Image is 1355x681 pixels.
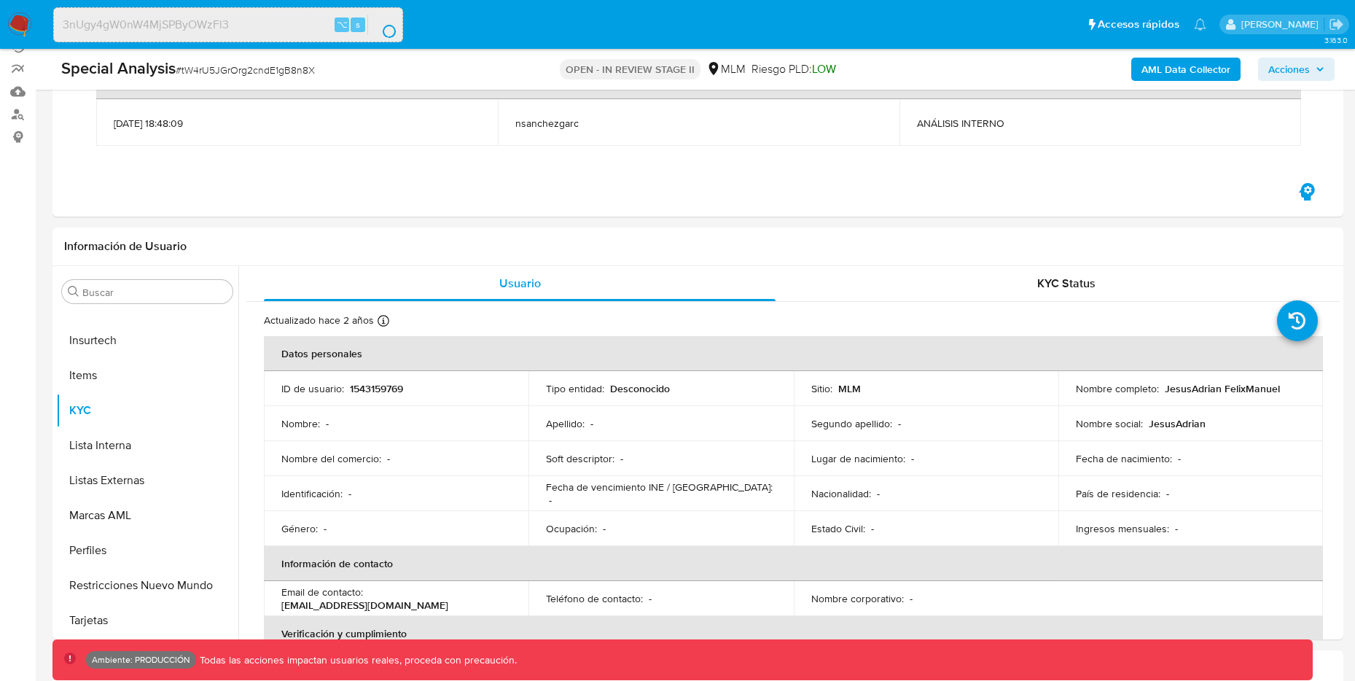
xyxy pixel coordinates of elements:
[281,599,448,612] p: [EMAIL_ADDRESS][DOMAIN_NAME]
[1076,382,1159,395] p: Nombre completo :
[546,522,597,535] p: Ocupación :
[56,393,238,428] button: KYC
[877,487,880,500] p: -
[515,117,882,130] span: nsanchezgarc
[838,382,861,395] p: MLM
[367,15,397,35] button: search-icon
[350,382,403,395] p: 1543159769
[1175,522,1178,535] p: -
[56,533,238,568] button: Perfiles
[706,61,746,77] div: MLM
[546,417,585,430] p: Apellido :
[348,487,351,500] p: -
[54,15,402,34] input: Buscar usuario o caso...
[281,417,320,430] p: Nombre :
[196,653,517,667] p: Todas las acciones impactan usuarios reales, proceda con precaución.
[620,452,623,465] p: -
[610,382,670,395] p: Desconocido
[56,498,238,533] button: Marcas AML
[1324,34,1348,46] span: 3.163.0
[1076,417,1143,430] p: Nombre social :
[811,522,865,535] p: Estado Civil :
[811,417,892,430] p: Segundo apellido :
[1131,58,1241,81] button: AML Data Collector
[1141,58,1230,81] b: AML Data Collector
[56,358,238,393] button: Items
[1076,522,1169,535] p: Ingresos mensuales :
[911,452,914,465] p: -
[114,117,480,130] span: [DATE] 18:48:09
[1037,275,1096,292] span: KYC Status
[1166,487,1169,500] p: -
[1194,18,1206,31] a: Notificaciones
[811,452,905,465] p: Lugar de nacimiento :
[356,17,360,31] span: s
[56,323,238,358] button: Insurtech
[176,63,315,77] span: # tW4rU5JGrOrg2cndE1gB8n8X
[61,56,176,79] b: Special Analysis
[326,417,329,430] p: -
[1076,452,1172,465] p: Fecha de nacimiento :
[1178,452,1181,465] p: -
[281,382,344,395] p: ID de usuario :
[1149,417,1206,430] p: JesusAdrian
[811,592,904,605] p: Nombre corporativo :
[910,592,913,605] p: -
[264,336,1323,371] th: Datos personales
[499,275,541,292] span: Usuario
[812,61,836,77] span: LOW
[281,522,318,535] p: Género :
[751,61,836,77] span: Riesgo PLD:
[56,603,238,638] button: Tarjetas
[1268,58,1310,81] span: Acciones
[281,452,381,465] p: Nombre del comercio :
[1098,17,1179,32] span: Accesos rápidos
[68,286,79,297] button: Buscar
[264,314,374,327] p: Actualizado hace 2 años
[281,487,343,500] p: Identificación :
[281,585,363,599] p: Email de contacto :
[560,59,700,79] p: OPEN - IN REVIEW STAGE II
[871,522,874,535] p: -
[811,382,832,395] p: Sitio :
[92,657,190,663] p: Ambiente: PRODUCCIÓN
[56,568,238,603] button: Restricciones Nuevo Mundo
[546,480,773,494] p: Fecha de vencimiento INE / [GEOGRAPHIC_DATA] :
[264,616,1323,651] th: Verificación y cumplimiento
[917,117,1284,130] span: ANÁLISIS INTERNO
[1076,487,1160,500] p: País de residencia :
[324,522,327,535] p: -
[1258,58,1335,81] button: Acciones
[56,463,238,498] button: Listas Externas
[1165,382,1280,395] p: JesusAdrian FelixManuel
[546,452,614,465] p: Soft descriptor :
[1329,17,1344,32] a: Salir
[64,239,187,254] h1: Información de Usuario
[590,417,593,430] p: -
[387,452,390,465] p: -
[264,546,1323,581] th: Información de contacto
[82,286,227,299] input: Buscar
[56,428,238,463] button: Lista Interna
[603,522,606,535] p: -
[649,592,652,605] p: -
[546,592,643,605] p: Teléfono de contacto :
[1241,17,1324,31] p: luis.birchenz@mercadolibre.com
[811,487,871,500] p: Nacionalidad :
[337,17,348,31] span: ⌥
[546,382,604,395] p: Tipo entidad :
[898,417,901,430] p: -
[549,494,552,507] p: -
